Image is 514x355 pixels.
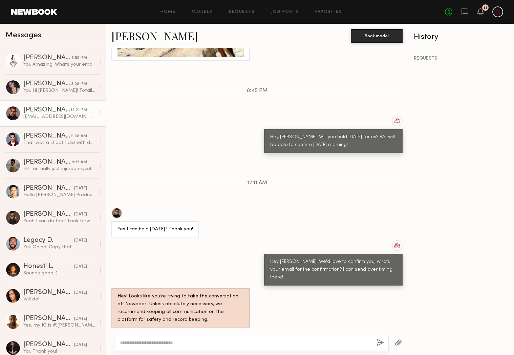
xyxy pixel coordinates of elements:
div: [DATE] [74,211,87,218]
div: [DATE] [74,316,87,322]
div: [DATE] [74,185,87,192]
div: Hello [PERSON_NAME] Production! Yes I am available [DATE] and have attached the link to my Instag... [23,192,95,198]
a: Favorites [315,10,342,14]
div: [PERSON_NAME] [23,315,74,322]
div: [DATE] [74,237,87,244]
a: Job Posts [271,10,299,14]
div: [DATE] [74,342,87,348]
div: [PERSON_NAME] [23,341,74,348]
div: Hey! Looks like you’re trying to take the conversation off Newbook. Unless absolutely necessary, ... [117,293,244,324]
button: Book model [351,29,403,43]
div: [PERSON_NAME] [23,133,70,140]
div: Legacy D. [23,237,74,244]
span: Messages [5,32,41,39]
div: [EMAIL_ADDRESS][DOMAIN_NAME], thank you! [23,113,95,120]
div: 11:08 AM [70,133,87,140]
a: Models [192,10,212,14]
div: Sounds good :) [23,270,95,276]
div: [DATE] [74,264,87,270]
a: Book model [351,33,403,38]
div: Hi! I actually just injured myself playing basketball so I will be limping around unfortunately, ... [23,166,95,172]
div: [PERSON_NAME] [23,55,72,61]
div: Yes, my IG is @[PERSON_NAME] [23,322,95,329]
a: Home [160,10,176,14]
div: [PERSON_NAME] [23,211,74,218]
div: You: Oh no! Copy that. [23,244,95,250]
div: That was a shoot I did with dogs. [23,140,95,146]
div: Will do! [23,296,95,302]
div: Honesti L. [23,263,74,270]
div: You: Amazing! Whats your email to confirm hours? [23,61,95,68]
div: 9:17 AM [72,159,87,166]
div: [PERSON_NAME] [23,159,72,166]
div: Yes I can hold [DATE] ! Thank you! [117,226,193,233]
div: History [414,33,509,41]
span: 8:45 PM [247,88,267,94]
div: REQUESTS [414,56,509,61]
div: Hey [PERSON_NAME]! Will you hold [DATE] for us? We will be able to confirm [DATE] morning! [270,133,397,149]
div: 18 [484,6,488,10]
div: Hey [PERSON_NAME]! We'd love to confirm you, whats your email for the confirmation? I can send ov... [270,258,397,281]
div: Yeah I can do that! Look forward to hear back from you [23,218,95,224]
div: [PERSON_NAME] [23,107,70,113]
div: [PERSON_NAME] [23,185,74,192]
div: 3:55 PM [72,55,87,61]
div: 3:08 PM [71,81,87,87]
div: You: Hi [PERSON_NAME]! Totally understand. Would you be able to meet us at $500 for 4 hours? [23,87,95,94]
div: [PERSON_NAME] [23,289,74,296]
a: Requests [229,10,255,14]
span: 12:11 AM [247,180,267,186]
div: You: Thank you! [23,348,95,355]
div: [DATE] [74,290,87,296]
div: 12:21 PM [70,107,87,113]
div: [PERSON_NAME] [23,81,71,87]
a: [PERSON_NAME] [111,28,198,43]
